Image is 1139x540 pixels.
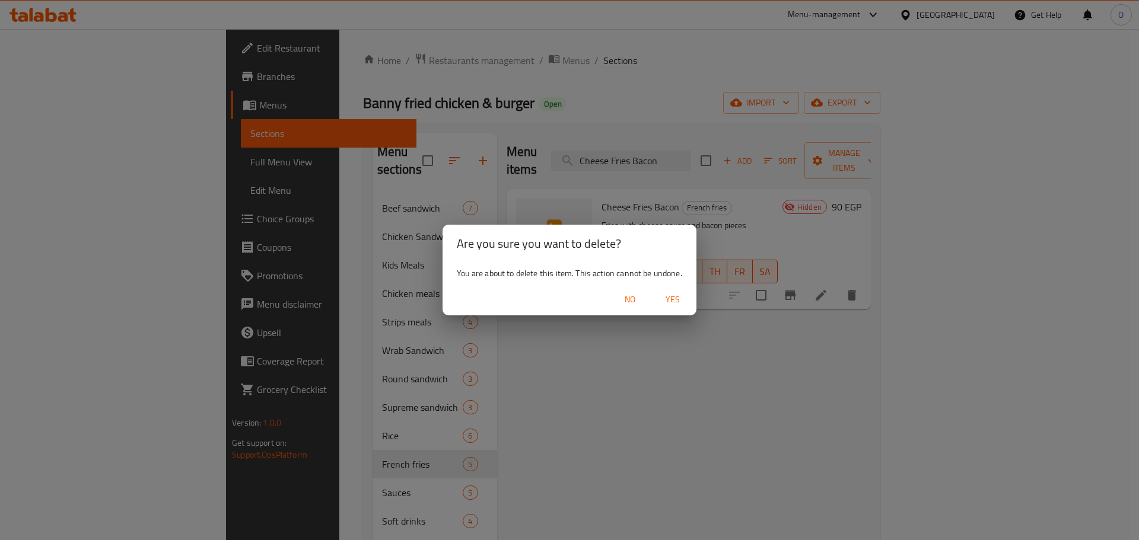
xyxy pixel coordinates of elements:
span: Yes [658,292,687,307]
button: No [611,289,649,311]
span: No [616,292,644,307]
h2: Are you sure you want to delete? [457,234,682,253]
button: Yes [654,289,692,311]
div: You are about to delete this item. This action cannot be undone. [443,263,696,284]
